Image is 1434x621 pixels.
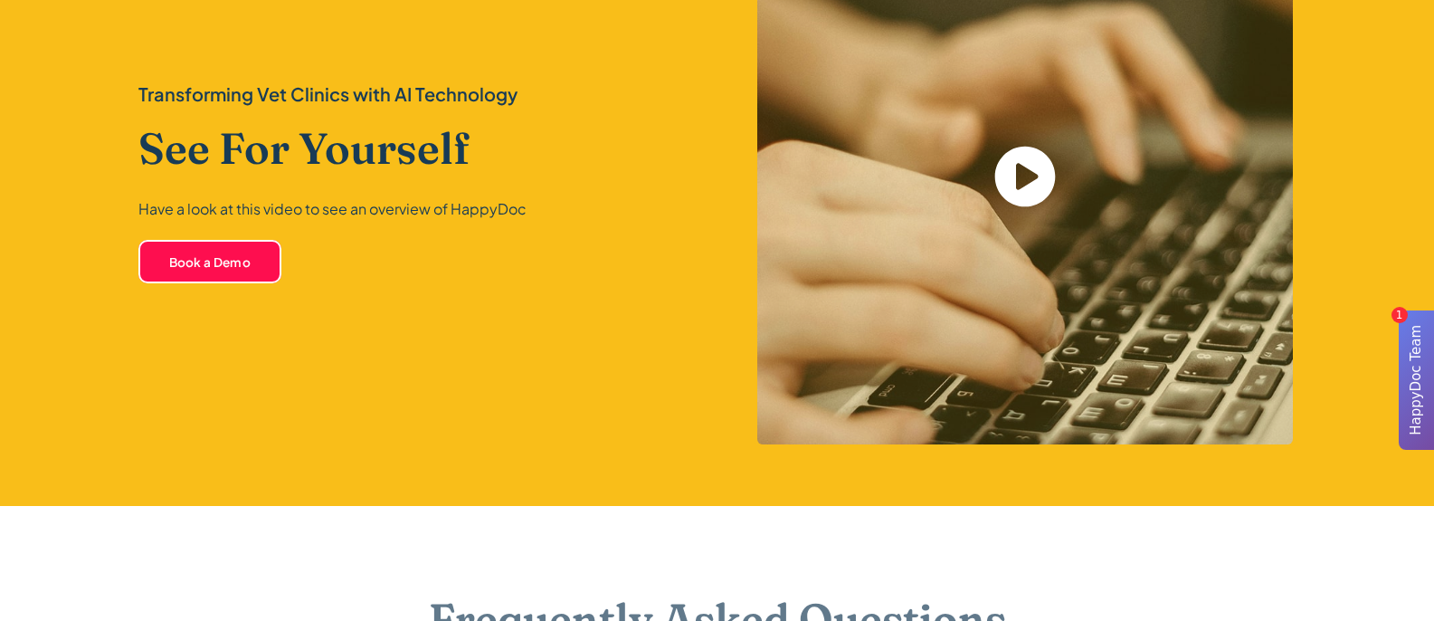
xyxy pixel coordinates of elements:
div: Transforming Vet Clinics with AI Technology [138,81,681,108]
h2: See For Yourself [138,122,681,175]
a: Book a Demo [138,240,282,283]
p: Have a look at this video to see an overview of HappyDoc [138,196,681,222]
